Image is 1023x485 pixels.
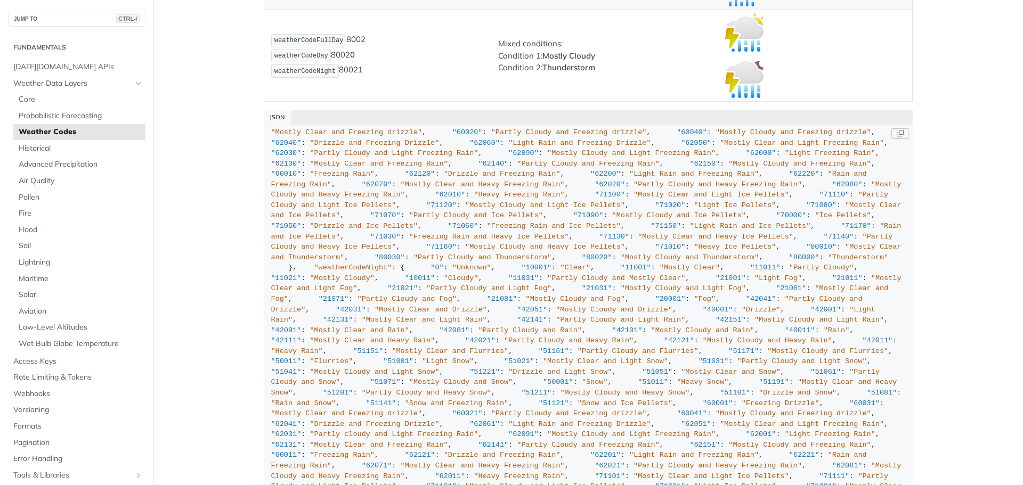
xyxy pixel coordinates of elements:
[634,191,789,199] span: "Mostly Clear and Light Ice Pellets"
[634,180,802,188] span: "Partly Cloudy and Heavy Freezing Rain"
[725,27,764,37] span: Expand image
[703,306,733,314] span: "40001"
[543,357,668,365] span: "Mostly Clear and Light Snow"
[271,222,906,241] span: "Rain and Ice Pellets"
[383,357,413,365] span: "51001"
[271,222,302,230] span: "71050"
[116,14,140,23] span: CTRL-/
[599,233,629,241] span: "71130"
[13,62,143,72] span: [DATE][DOMAIN_NAME] APIs
[271,33,484,79] p: 8002 8002 8002
[832,180,863,188] span: "62080"
[474,191,564,199] span: "Heavy Freezing Rain"
[491,409,647,417] span: "Partly Cloudy and Freezing drizzle"
[271,149,302,157] span: "62030"
[582,378,608,386] span: "Snow"
[13,238,145,254] a: Soil
[310,326,409,334] span: "Mostly Clear and Rain"
[539,399,569,407] span: "51121"
[703,399,733,407] span: "60001"
[13,78,132,89] span: Weather Data Layers
[742,306,781,314] span: "Drizzle"
[681,368,780,376] span: "Mostly Clear and Snow"
[716,316,746,324] span: "42151"
[651,222,681,230] span: "71150"
[725,13,764,52] img: mostly_cloudy_thunderstorm_day
[728,347,759,355] span: "51171"
[694,243,776,251] span: "Heavy Ice Pellets"
[517,160,659,168] span: "Partly Cloudy and Freezing Rain"
[8,386,145,402] a: Webhooks
[560,264,590,272] span: "Clear"
[474,472,564,480] span: "Heavy Freezing Rain"
[819,191,849,199] span: "71110"
[353,347,383,355] span: "51151"
[891,128,908,139] button: Copy Code
[13,173,145,189] a: Air Quality
[746,430,776,438] span: "62001"
[789,170,819,178] span: "62220"
[478,326,581,334] span: "Partly Cloudy and Rain"
[863,336,893,344] span: "42011"
[508,274,539,282] span: "11031"
[720,389,750,397] span: "51101"
[841,222,871,230] span: "71170"
[634,472,789,480] span: "Mostly Clear and Light Ice Pellets"
[19,225,143,235] span: Flood
[274,52,328,60] span: weatherCodeDay
[271,284,893,303] span: "Mostly Clear and Fog"
[362,316,487,324] span: "Mostly Clear and Light Rain"
[13,421,143,432] span: Formats
[465,243,625,251] span: "Mostly Cloudy and Heavy Ice Pellets"
[621,253,759,261] span: "Mostly Cloudy and Thunderstorm"
[271,357,302,365] span: "50011"
[487,222,621,230] span: "Freezing Rain and Ice Pellets"
[435,472,465,480] span: "62011"
[426,284,551,292] span: "Partly Cloudy and Light Fog"
[556,316,685,324] span: "Partly Cloudy and Light Rain"
[310,368,439,376] span: "Mostly Cloudy and Light Snow"
[716,409,871,417] span: "Mostly Cloudy and Freezing drizzle"
[638,378,668,386] span: "51011"
[392,347,508,355] span: "Mostly Clear and Flurries"
[590,170,621,178] span: "62200"
[806,243,837,251] span: "80010"
[13,108,145,124] a: Probabilistic Forecasting
[13,157,145,172] a: Advanced Precipitation
[539,347,569,355] span: "51161"
[785,430,875,438] span: "Light Freezing Rain"
[310,160,448,168] span: "Mostly Clear and Freezing Rain"
[754,316,884,324] span: "Mostly Cloudy and Light Rain"
[517,306,547,314] span: "42051"
[725,60,764,98] img: mostly_cloudy_thunderstorm_night
[375,253,405,261] span: "80030"
[271,462,906,480] span: "Mostly Cloudy and Heavy Freezing Rain"
[13,254,145,270] a: Lightning
[582,284,612,292] span: "21031"
[8,11,145,27] button: JUMP TOCTRL-/
[271,170,871,188] span: "Rain and Freezing Rain"
[435,191,465,199] span: "62010"
[401,180,565,188] span: "Mostly Clear and Heavy Freezing Rain"
[526,295,625,303] span: "Mostly Cloudy and Fog"
[478,160,508,168] span: "62140"
[677,128,707,136] span: "60040"
[621,284,746,292] span: "Mostly Cloudy and Light Fog"
[13,141,145,157] a: Historical
[8,76,145,92] a: Weather Data LayersHide subpages for Weather Data Layers
[8,451,145,467] a: Error Handling
[19,192,143,203] span: Pollen
[660,264,720,272] span: "Mostly Clear"
[310,451,375,459] span: "Freezing Rain"
[413,253,551,261] span: "Partly Cloudy and Thunderstorm"
[426,201,457,209] span: "71120"
[13,222,145,238] a: Flood
[319,295,349,303] span: "21071"
[271,191,893,209] span: "Partly Cloudy and Light Ice Pellets"
[13,405,143,415] span: Versioning
[612,326,643,334] span: "42101"
[542,62,595,72] strong: Thunderstorm
[815,211,871,219] span: "Ice Pellets"
[13,287,145,303] a: Solar
[271,368,302,376] span: "51041"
